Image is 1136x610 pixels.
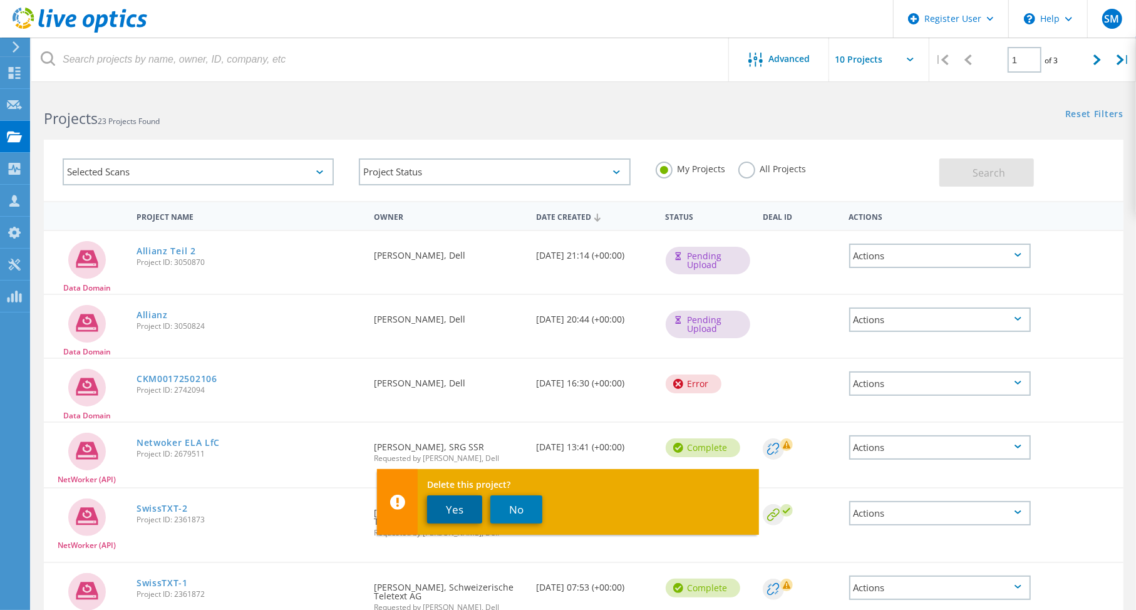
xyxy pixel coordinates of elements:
div: Complete [666,579,740,597]
span: of 3 [1045,55,1058,66]
div: [PERSON_NAME], Dell [368,359,530,400]
input: Search projects by name, owner, ID, company, etc [31,38,730,81]
a: Allianz Teil 2 [137,247,196,256]
button: Search [939,158,1034,187]
div: [PERSON_NAME], Dell [368,295,530,336]
div: Actions [849,308,1031,332]
span: Advanced [769,54,810,63]
a: Allianz [137,311,168,319]
div: Owner [368,204,530,227]
div: Pending Upload [666,247,750,274]
div: [DATE] 13:41 (+00:00) [530,423,659,464]
div: Actions [849,371,1031,396]
a: SwissTXT-1 [137,579,188,587]
span: Project ID: 2742094 [137,386,361,394]
span: Project ID: 3050824 [137,323,361,330]
div: [DATE] 20:44 (+00:00) [530,295,659,336]
div: Selected Scans [63,158,334,185]
label: My Projects [656,162,726,173]
div: Actions [849,501,1031,525]
div: [DATE] 07:53 (+00:00) [530,563,659,604]
div: Status [659,204,756,227]
a: Live Optics Dashboard [13,26,147,35]
span: SM [1104,14,1119,24]
div: Actions [843,204,1037,227]
span: Data Domain [63,412,111,420]
div: | [1110,38,1136,82]
span: Data Domain [63,284,111,292]
a: Reset Filters [1065,110,1123,120]
span: Project ID: 2361872 [137,591,361,598]
span: Requested by [PERSON_NAME], Dell [374,455,524,462]
span: Search [973,166,1005,180]
a: CKM00172502106 [137,375,217,383]
div: Pending Upload [666,311,750,338]
div: Actions [849,244,1031,268]
a: SwissTXT-2 [137,504,188,513]
div: Actions [849,576,1031,600]
button: Yes [427,495,482,524]
b: Projects [44,108,98,128]
div: [DATE] 16:30 (+00:00) [530,359,659,400]
span: Data Domain [63,348,111,356]
div: [PERSON_NAME], SRG SSR [368,423,530,475]
div: [PERSON_NAME], Schweizerische Teletext AG [368,489,530,549]
div: Project Name [130,204,368,227]
span: NetWorker (API) [58,476,116,483]
a: Netwoker ELA LfC [137,438,220,447]
div: Deal Id [756,204,843,227]
label: All Projects [738,162,807,173]
svg: \n [1024,13,1035,24]
span: Delete this project? [427,480,748,489]
div: | [929,38,955,82]
span: Requested by [PERSON_NAME], Dell [374,529,524,537]
div: Date Created [530,204,659,228]
span: Project ID: 3050870 [137,259,361,266]
button: No [490,495,542,524]
span: Project ID: 2679511 [137,450,361,458]
div: Complete [666,438,740,457]
span: Project ID: 2361873 [137,516,361,524]
div: Actions [849,435,1031,460]
div: Project Status [359,158,630,185]
div: [DATE] 21:14 (+00:00) [530,231,659,272]
div: [PERSON_NAME], Dell [368,231,530,272]
div: Error [666,375,721,393]
span: 23 Projects Found [98,116,160,127]
span: NetWorker (API) [58,542,116,549]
